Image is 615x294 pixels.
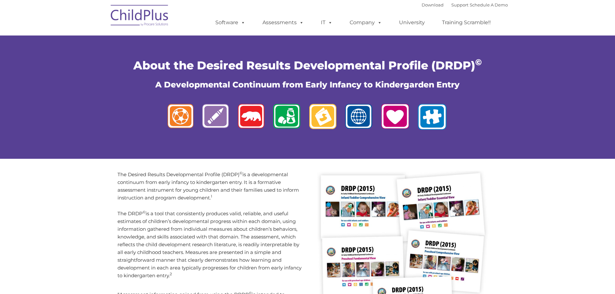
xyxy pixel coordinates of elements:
a: Download [422,2,444,7]
sup: © [240,171,242,175]
p: The Desired Results Developmental Profile (DRDP) is a developmental continuum from early infancy ... [118,171,303,202]
a: Assessments [256,16,310,29]
a: Training Scramble!! [436,16,497,29]
a: Company [343,16,388,29]
img: logos [162,100,453,136]
img: ChildPlus by Procare Solutions [108,0,172,33]
span: A Developmental Continuum from Early Infancy to Kindergarden Entry [155,80,460,89]
sup: © [143,210,146,214]
sup: © [475,57,482,67]
a: Support [451,2,468,7]
sup: 1 [211,194,212,198]
sup: 2 [170,272,172,276]
span: About the Desired Results Developmental Profile (DRDP) [133,58,482,72]
a: IT [314,16,339,29]
font: | [422,2,508,7]
a: Schedule A Demo [470,2,508,7]
p: The DRDP is a tool that consistently produces valid, reliable, and useful estimates of children’s... [118,210,303,279]
a: University [393,16,431,29]
a: Software [209,16,252,29]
